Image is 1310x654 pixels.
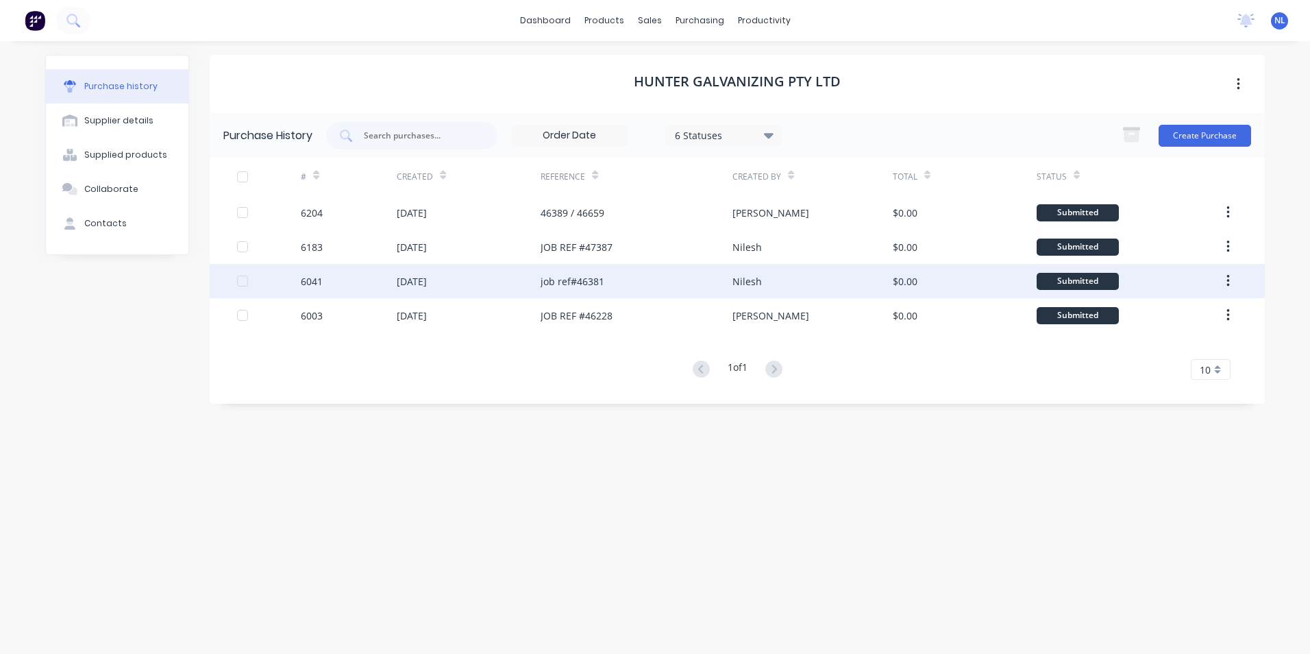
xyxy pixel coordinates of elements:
div: [DATE] [397,206,427,220]
div: Submitted [1037,307,1119,324]
div: 6003 [301,308,323,323]
div: Purchase History [223,128,312,144]
div: Created [397,171,433,183]
div: Total [893,171,917,183]
button: Supplied products [46,138,188,172]
span: NL [1274,14,1285,27]
div: Contacts [84,217,127,230]
div: 6041 [301,274,323,289]
span: 10 [1200,363,1211,377]
div: 6183 [301,240,323,254]
button: Contacts [46,206,188,241]
div: Submitted [1037,273,1119,290]
div: 1 of 1 [728,360,747,380]
div: Reference [541,171,585,183]
button: Create Purchase [1159,125,1251,147]
div: $0.00 [893,308,917,323]
div: purchasing [669,10,731,31]
div: Nilesh [732,274,762,289]
div: sales [631,10,669,31]
div: Supplied products [84,149,167,161]
button: Collaborate [46,172,188,206]
div: $0.00 [893,240,917,254]
div: Purchase history [84,80,158,93]
div: [DATE] [397,240,427,254]
div: [DATE] [397,274,427,289]
div: [PERSON_NAME] [732,308,809,323]
div: 6204 [301,206,323,220]
div: Collaborate [84,183,138,195]
div: $0.00 [893,274,917,289]
div: $0.00 [893,206,917,220]
div: JOB REF #47387 [541,240,613,254]
div: Submitted [1037,239,1119,256]
div: 46389 / 46659 [541,206,604,220]
input: Order Date [512,125,627,146]
div: productivity [731,10,798,31]
div: Supplier details [84,114,153,127]
button: Purchase history [46,69,188,104]
div: Nilesh [732,240,762,254]
h1: Hunter Galvanizing Pty Ltd [634,73,841,90]
div: [PERSON_NAME] [732,206,809,220]
div: products [578,10,631,31]
img: Factory [25,10,45,31]
div: Created By [732,171,781,183]
a: dashboard [513,10,578,31]
div: JOB REF #46228 [541,308,613,323]
div: Submitted [1037,204,1119,221]
div: [DATE] [397,308,427,323]
input: Search purchases... [362,129,476,143]
div: job ref#46381 [541,274,604,289]
div: # [301,171,306,183]
div: 6 Statuses [675,128,773,142]
div: Status [1037,171,1067,183]
button: Supplier details [46,104,188,138]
